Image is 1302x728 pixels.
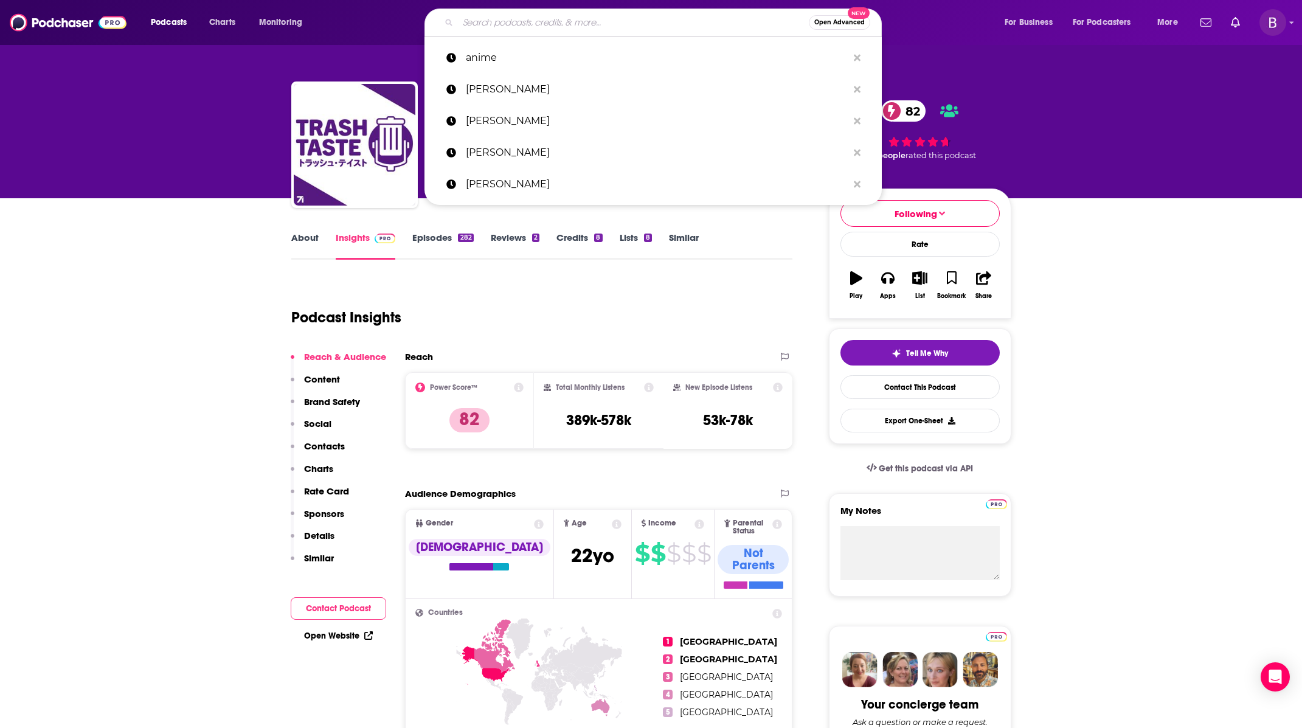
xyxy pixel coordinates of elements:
a: anime [424,42,882,74]
img: Podchaser Pro [375,234,396,243]
p: Charts [304,463,333,474]
p: Similar [304,552,334,564]
span: 4 [663,690,673,699]
a: [PERSON_NAME] [424,74,882,105]
span: Podcasts [151,14,187,31]
p: lisa phillips [466,168,848,200]
a: Show notifications dropdown [1226,12,1245,33]
a: [PERSON_NAME] [424,137,882,168]
img: tell me why sparkle [892,348,901,358]
div: Not Parents [718,545,789,574]
div: Open Intercom Messenger [1261,662,1290,692]
p: Rate Card [304,485,349,497]
img: Podchaser Pro [986,632,1007,642]
span: Countries [428,609,463,617]
button: Brand Safety [291,396,360,418]
span: More [1157,14,1178,31]
h2: Audience Demographics [405,488,516,499]
span: [GEOGRAPHIC_DATA] [680,654,777,665]
img: User Profile [1259,9,1286,36]
span: 5 [663,707,673,717]
span: 2 [663,654,673,664]
img: Barbara Profile [882,652,918,687]
p: christine cocciolo [466,105,848,137]
button: Sponsors [291,508,344,530]
button: Charts [291,463,333,485]
a: Contact This Podcast [840,375,1000,399]
button: open menu [996,13,1068,32]
span: Following [895,208,937,220]
a: Podchaser - Follow, Share and Rate Podcasts [10,11,126,34]
a: Charts [201,13,243,32]
span: $ [651,544,665,563]
p: Content [304,373,340,385]
button: open menu [1065,13,1149,32]
a: Get this podcast via API [857,454,983,484]
p: Reach & Audience [304,351,386,362]
p: christine cochiolo [466,74,848,105]
button: Content [291,373,340,396]
div: 8 [644,234,652,242]
span: [GEOGRAPHIC_DATA] [680,636,777,647]
button: Contact Podcast [291,597,386,620]
a: Show notifications dropdown [1196,12,1216,33]
a: [PERSON_NAME] [424,105,882,137]
img: Podchaser Pro [986,499,1007,509]
span: 82 [893,100,926,122]
a: Pro website [986,630,1007,642]
img: Jules Profile [923,652,958,687]
p: Contacts [304,440,345,452]
label: My Notes [840,505,1000,526]
p: Sponsors [304,508,344,519]
span: 3 [663,672,673,682]
button: tell me why sparkleTell Me Why [840,340,1000,366]
span: Open Advanced [814,19,865,26]
span: $ [635,544,649,563]
h3: 389k-578k [566,411,631,429]
a: InsightsPodchaser Pro [336,232,396,260]
span: 22 yo [571,544,614,567]
button: Play [840,263,872,307]
span: For Podcasters [1073,14,1131,31]
img: Trash Taste Podcast [294,84,415,206]
span: [GEOGRAPHIC_DATA] [680,689,773,700]
div: Search podcasts, credits, & more... [436,9,893,36]
h2: Total Monthly Listens [556,383,625,392]
a: Episodes282 [412,232,473,260]
button: Reach & Audience [291,351,386,373]
img: Sydney Profile [842,652,878,687]
button: Open AdvancedNew [809,15,870,30]
span: rated this podcast [906,151,976,160]
div: Play [850,293,862,300]
button: open menu [251,13,318,32]
span: Monitoring [259,14,302,31]
div: Bookmark [937,293,966,300]
p: anime [466,42,848,74]
button: Similar [291,552,334,575]
div: List [915,293,925,300]
a: Lists8 [620,232,652,260]
span: New [848,7,870,19]
p: 82 [449,408,490,432]
span: $ [682,544,696,563]
button: open menu [142,13,203,32]
p: Details [304,530,334,541]
button: Details [291,530,334,552]
h3: 53k-78k [703,411,753,429]
img: Jon Profile [963,652,998,687]
p: nadine macaluso [466,137,848,168]
button: Share [968,263,999,307]
button: Rate Card [291,485,349,508]
div: 282 [458,234,473,242]
button: Contacts [291,440,345,463]
h2: Power Score™ [430,383,477,392]
div: Apps [880,293,896,300]
a: Pro website [986,497,1007,509]
div: Share [975,293,992,300]
span: $ [697,544,711,563]
button: Bookmark [936,263,968,307]
button: Social [291,418,331,440]
span: Income [648,519,676,527]
button: open menu [1149,13,1193,32]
